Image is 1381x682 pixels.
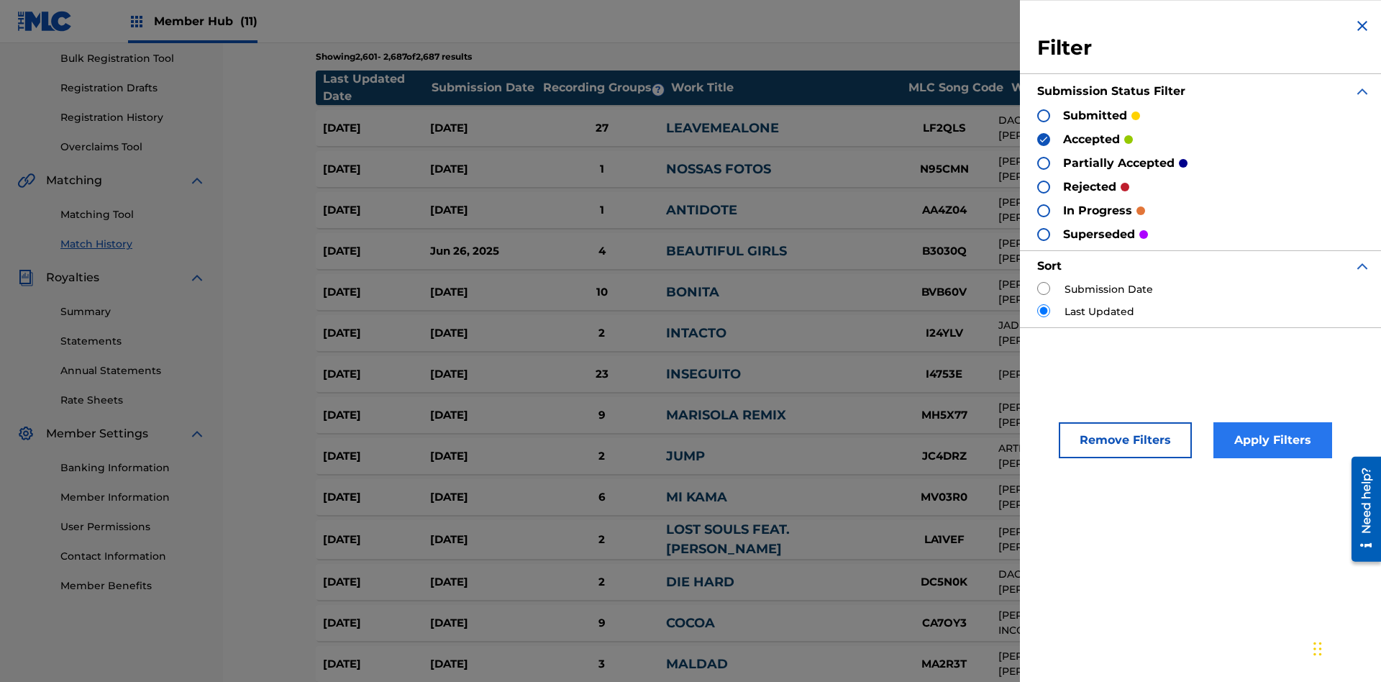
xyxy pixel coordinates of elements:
[890,202,998,219] div: AA4Z04
[1063,131,1120,148] p: accepted
[890,615,998,632] div: CA7OY3
[1037,35,1371,61] h3: Filter
[188,172,206,189] img: expand
[890,489,998,506] div: MV03R0
[60,51,206,66] a: Bulk Registration Tool
[890,656,998,673] div: MA2R3T
[890,120,998,137] div: LF2QLS
[323,532,430,548] div: [DATE]
[432,79,539,96] div: Submission Date
[1354,17,1371,35] img: close
[1065,282,1153,297] label: Submission Date
[323,615,430,632] div: [DATE]
[60,207,206,222] a: Matching Tool
[430,615,537,632] div: [DATE]
[890,161,998,178] div: N95CMN
[537,448,666,465] div: 2
[1063,202,1132,219] p: in progress
[1063,107,1127,124] p: submitted
[323,448,430,465] div: [DATE]
[541,79,670,96] div: Recording Groups
[537,615,666,632] div: 9
[890,407,998,424] div: MH5X77
[998,195,1222,225] div: [PERSON_NAME], [PERSON_NAME], [PERSON_NAME]
[17,11,73,32] img: MLC Logo
[60,81,206,96] a: Registration Drafts
[666,489,727,505] a: MI KAMA
[537,284,666,301] div: 10
[1309,613,1381,682] iframe: Chat Widget
[128,13,145,30] img: Top Rightsholders
[46,269,99,286] span: Royalties
[430,448,537,465] div: [DATE]
[17,425,35,442] img: Member Settings
[60,140,206,155] a: Overclaims Tool
[666,202,737,218] a: ANTIDOTE
[1063,226,1135,243] p: superseded
[537,574,666,591] div: 2
[666,366,741,382] a: INSEGUITO
[671,79,901,96] div: Work Title
[666,522,790,557] a: LOST SOULS FEAT. [PERSON_NAME]
[17,172,35,189] img: Matching
[430,284,537,301] div: [DATE]
[1213,422,1332,458] button: Apply Filters
[323,656,430,673] div: [DATE]
[240,14,257,28] span: (11)
[430,366,537,383] div: [DATE]
[998,441,1222,471] div: ARTIST [PERSON_NAME], DE [PERSON_NAME] [PERSON_NAME] [PERSON_NAME], [PERSON_NAME] [PERSON_NAME]
[1037,84,1185,98] strong: Submission Status Filter
[902,79,1010,96] div: MLC Song Code
[60,110,206,125] a: Registration History
[1341,451,1381,569] iframe: Resource Center
[666,325,726,341] a: INTACTO
[666,407,786,423] a: MARISOLA REMIX
[537,202,666,219] div: 1
[1063,155,1175,172] p: partially accepted
[890,574,998,591] div: DC5N0K
[890,325,998,342] div: I24YLV
[537,656,666,673] div: 3
[323,407,430,424] div: [DATE]
[323,243,430,260] div: [DATE]
[537,120,666,137] div: 27
[1039,135,1049,145] img: checkbox
[1011,79,1241,96] div: Writers
[666,615,715,631] a: COCOA
[46,425,148,442] span: Member Settings
[890,532,998,548] div: LA1VEF
[537,325,666,342] div: 2
[998,567,1222,597] div: DACOURY [PERSON_NAME], [PERSON_NAME], [PERSON_NAME] D [PERSON_NAME], [PERSON_NAME], [PERSON_NAME]...
[1354,83,1371,100] img: expand
[60,519,206,535] a: User Permissions
[1354,258,1371,275] img: expand
[537,161,666,178] div: 1
[666,120,779,136] a: LEAVEMEALONE
[323,489,430,506] div: [DATE]
[652,84,664,96] span: ?
[537,407,666,424] div: 9
[323,202,430,219] div: [DATE]
[60,237,206,252] a: Match History
[1313,627,1322,670] div: Drag
[998,400,1222,430] div: [PERSON_NAME] [PERSON_NAME], [PERSON_NAME], [PERSON_NAME], [PERSON_NAME], [PERSON_NAME] [PERSON_N...
[666,574,734,590] a: DIE HARD
[998,482,1222,512] div: [PERSON_NAME] [PERSON_NAME] [PERSON_NAME] [PERSON_NAME] [PERSON_NAME] [PERSON_NAME], [PERSON_NAME]
[537,532,666,548] div: 2
[60,304,206,319] a: Summary
[998,649,1222,679] div: [PERSON_NAME] [PERSON_NAME] [PERSON_NAME], [PERSON_NAME] [PERSON_NAME], [PERSON_NAME], [PERSON_NA...
[666,161,771,177] a: NOSSAS FOTOS
[323,574,430,591] div: [DATE]
[430,489,537,506] div: [DATE]
[666,656,728,672] a: MALDAD
[537,489,666,506] div: 6
[998,524,1222,555] div: [PERSON_NAME], [PERSON_NAME], [PERSON_NAME], [PERSON_NAME], [PERSON_NAME] [PERSON_NAME], [PERSON_...
[537,366,666,383] div: 23
[323,120,430,137] div: [DATE]
[60,460,206,476] a: Banking Information
[666,243,787,259] a: BEAUTIFUL GIRLS
[998,154,1222,184] div: [PERSON_NAME] [PERSON_NAME] [PERSON_NAME] [PERSON_NAME], [PERSON_NAME] [PERSON_NAME] [PERSON_NAME...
